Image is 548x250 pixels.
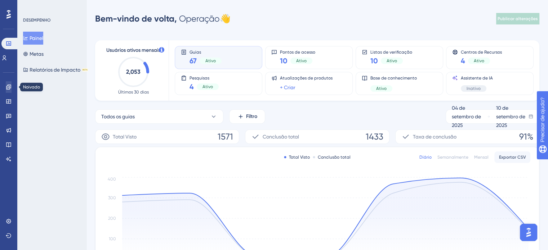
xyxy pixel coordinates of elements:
font: Centros de Recursos [461,50,502,55]
font: Base de conhecimento [370,76,417,81]
font: 04 de setembro de 2025 [452,105,481,128]
font: Assistente de IA [461,76,493,81]
font: Bem-vindo de volta, [95,13,177,24]
font: Total Visto [113,134,137,140]
tspan: 200 [108,216,116,221]
button: Filtro [229,109,265,124]
font: Total Visto [289,155,310,160]
font: Relatórios de Impacto [30,67,80,73]
font: Precisar de ajuda? [17,3,62,9]
font: Ativo [474,58,484,63]
font: Conclusão total [263,134,299,140]
font: Atualizações de produtos [280,76,333,81]
tspan: 400 [108,176,116,181]
button: Publicar alterações [496,13,539,24]
tspan: 100 [109,236,116,241]
font: Pontos de acesso [280,50,315,55]
font: Últimos 30 dias [118,90,149,95]
font: Painel [30,35,43,41]
text: 2,053 [126,68,141,75]
font: Usuários ativos mensais [106,47,160,53]
font: Publicar alterações [498,16,538,21]
font: Ativo [205,58,216,63]
font: 👋 [220,14,231,24]
font: Listas de verificação [370,50,412,55]
font: Semanalmente [437,155,468,160]
font: 1433 [366,132,383,142]
font: 4 [461,56,465,65]
font: Conclusão total [318,155,351,160]
font: 10 [370,56,378,65]
font: Ativo [296,58,307,63]
font: 91% [519,132,533,142]
font: Ativo [202,84,213,89]
font: 4 [190,82,194,91]
font: Mensal [474,155,489,160]
font: Operação [179,14,220,24]
button: Relatórios de ImpactoBETA [23,63,88,76]
font: DESEMPENHO [23,18,51,23]
font: Guias [190,50,201,55]
font: Inativo [467,86,481,91]
font: BETA [83,68,88,71]
button: Todos os guias [95,109,223,124]
font: 10 [280,56,288,65]
font: 1571 [218,132,233,142]
button: Painel [23,32,43,45]
tspan: 300 [108,195,116,200]
button: Metas [23,47,44,60]
font: Ativo [376,86,387,91]
iframe: Iniciador do Assistente de IA do UserGuiding [518,222,539,243]
font: 67 [190,56,197,65]
font: Ativo [387,58,397,63]
font: Diário [419,155,432,160]
font: Taxa de conclusão [413,134,456,140]
font: Metas [30,51,44,57]
font: Pesquisas [190,76,209,81]
font: + Criar [280,85,295,90]
font: Exportar CSV [499,155,526,160]
font: 10 de setembro de 2025 [496,105,525,128]
font: Filtro [246,113,257,119]
button: Exportar CSV [494,151,530,163]
font: Todos os guias [101,114,135,119]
